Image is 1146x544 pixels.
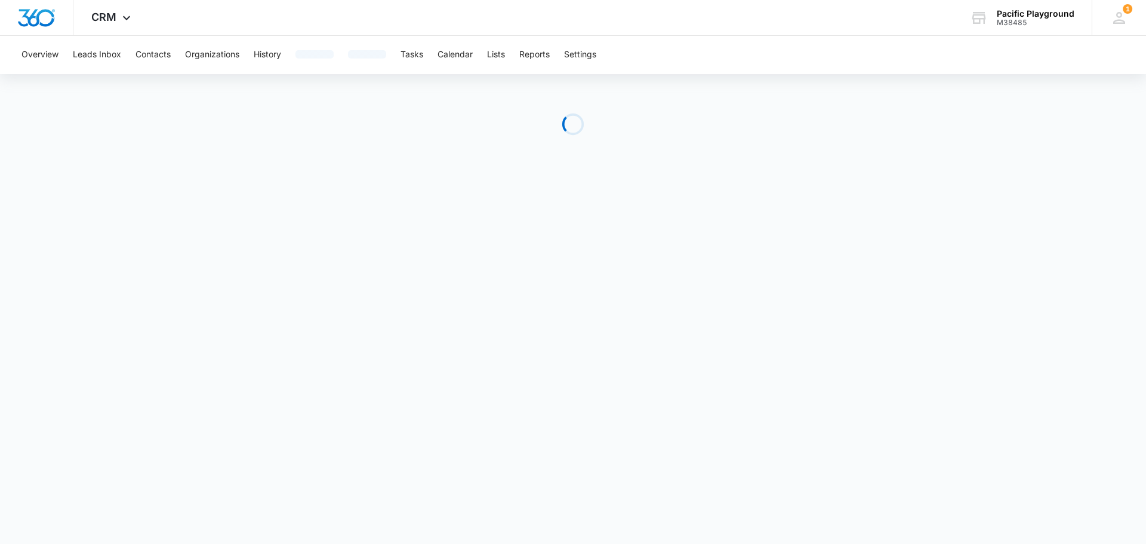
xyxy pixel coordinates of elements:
[438,36,473,74] button: Calendar
[254,36,281,74] button: History
[401,36,423,74] button: Tasks
[73,36,121,74] button: Leads Inbox
[1123,4,1132,14] span: 1
[997,19,1074,27] div: account id
[1123,4,1132,14] div: notifications count
[564,36,596,74] button: Settings
[91,11,116,23] span: CRM
[997,9,1074,19] div: account name
[487,36,505,74] button: Lists
[519,36,550,74] button: Reports
[185,36,239,74] button: Organizations
[135,36,171,74] button: Contacts
[21,36,58,74] button: Overview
